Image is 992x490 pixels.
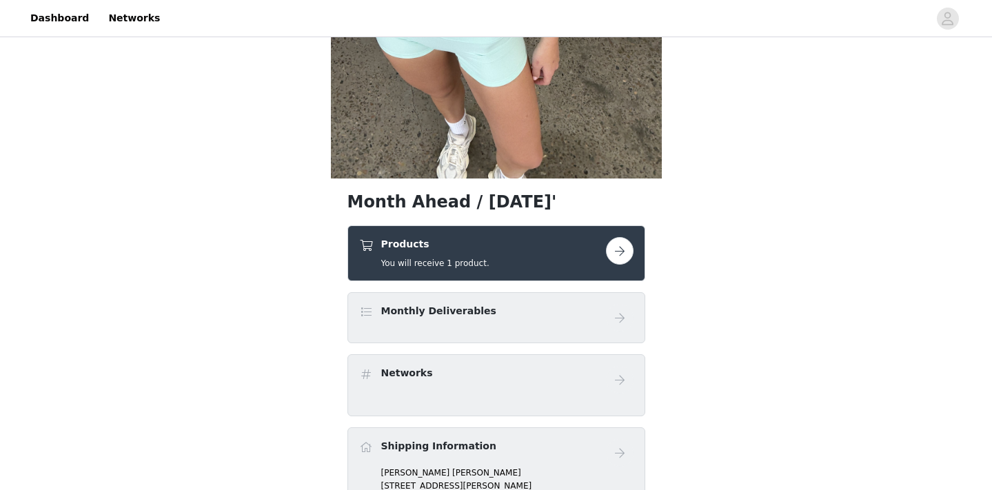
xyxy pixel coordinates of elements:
[941,8,954,30] div: avatar
[381,439,496,453] h4: Shipping Information
[381,304,496,318] h4: Monthly Deliverables
[100,3,168,34] a: Networks
[347,190,645,214] h1: Month Ahead / [DATE]'
[347,292,645,343] div: Monthly Deliverables
[381,237,489,252] h4: Products
[381,467,634,479] p: [PERSON_NAME] [PERSON_NAME]
[381,257,489,269] h5: You will receive 1 product.
[381,366,433,380] h4: Networks
[347,225,645,281] div: Products
[22,3,97,34] a: Dashboard
[347,354,645,416] div: Networks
